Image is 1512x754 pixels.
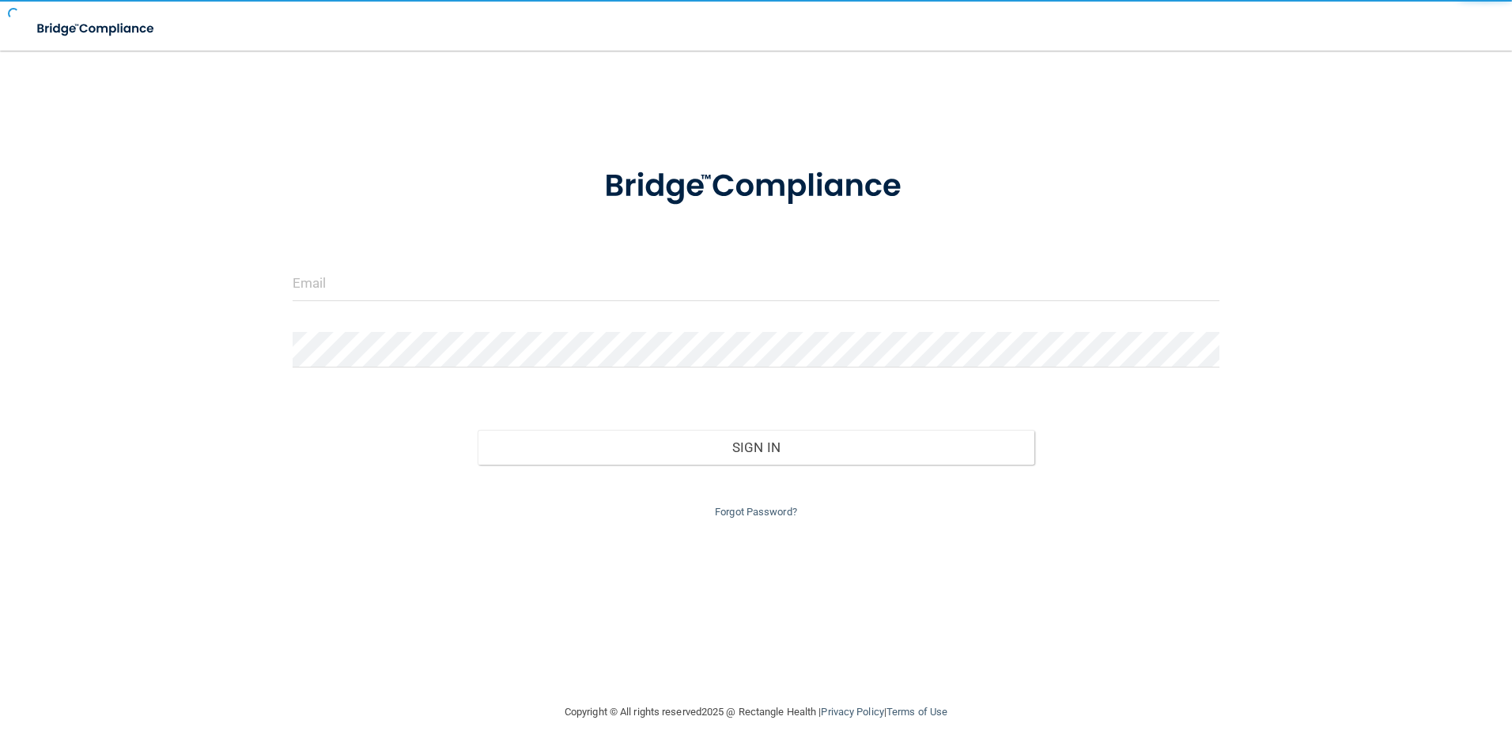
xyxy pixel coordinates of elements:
a: Privacy Policy [821,706,883,718]
a: Forgot Password? [715,506,797,518]
img: bridge_compliance_login_screen.278c3ca4.svg [24,13,169,45]
div: Copyright © All rights reserved 2025 @ Rectangle Health | | [467,687,1045,737]
img: bridge_compliance_login_screen.278c3ca4.svg [572,145,940,228]
a: Terms of Use [886,706,947,718]
input: Email [293,266,1220,301]
button: Sign In [478,430,1034,465]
